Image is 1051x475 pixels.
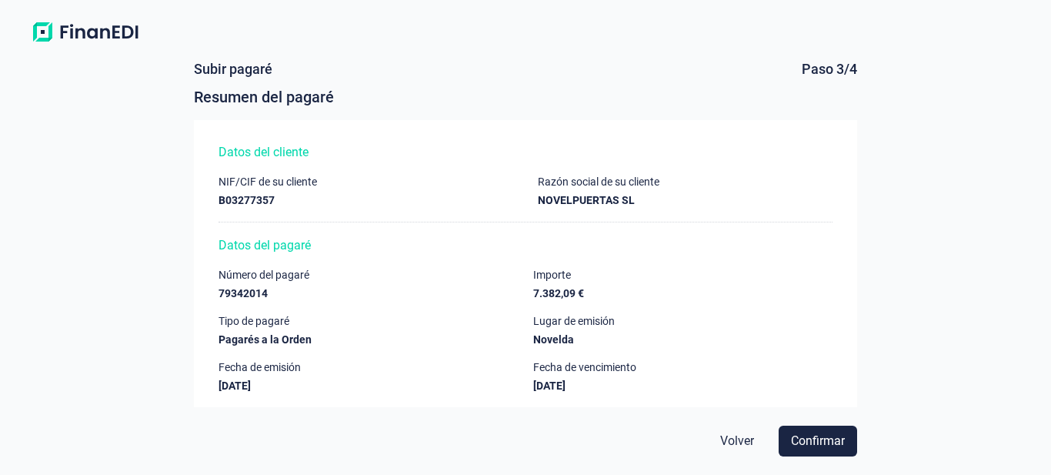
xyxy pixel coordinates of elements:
div: Datos del cliente [219,145,833,160]
div: Pagarés a la Orden [219,333,518,346]
div: Resumen del pagaré [194,86,858,108]
div: Fecha de emisión [219,361,518,373]
div: Importe [533,269,832,281]
div: NIF/CIF de su cliente [219,176,513,188]
div: 79342014 [219,287,518,299]
span: Volver [720,432,754,450]
div: Número del pagaré [219,269,518,281]
div: Lugar de emisión [533,315,832,327]
div: Datos del pagaré [219,238,833,253]
div: [DATE] [533,380,832,392]
div: Novelda [533,333,832,346]
div: 7.382,09 € [533,287,832,299]
div: Fecha de vencimiento [533,361,832,373]
div: Paso 3/4 [802,62,857,77]
div: Tipo de pagaré [219,315,518,327]
button: Confirmar [779,426,857,457]
button: Volver [708,426,766,457]
img: Logo de aplicación [25,18,146,46]
div: B03277357 [219,194,513,206]
div: Subir pagaré [194,62,272,77]
div: NOVELPUERTAS SL [538,194,832,206]
div: Razón social de su cliente [538,176,832,188]
span: Confirmar [791,432,845,450]
div: [DATE] [219,380,518,392]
